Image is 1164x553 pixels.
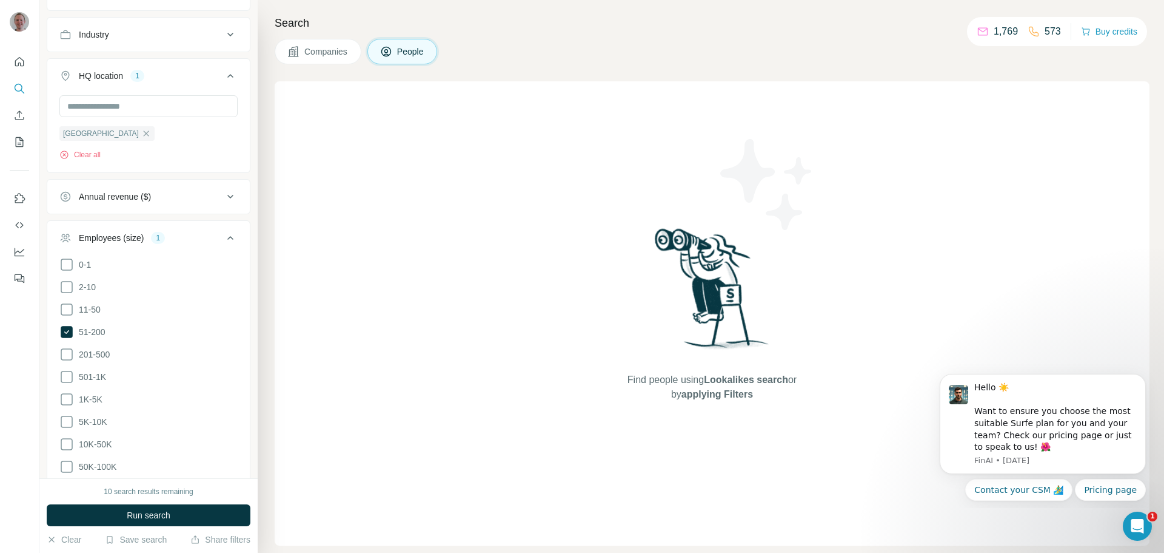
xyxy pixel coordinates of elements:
[1148,512,1157,521] span: 1
[304,46,349,58] span: Companies
[615,373,809,402] span: Find people using or by
[74,304,101,316] span: 11-50
[1045,24,1061,39] p: 573
[47,223,250,257] button: Employees (size)1
[712,130,821,239] img: Surfe Illustration - Stars
[10,188,29,209] button: Use Surfe on LinkedIn
[47,61,250,95] button: HQ location1
[47,20,250,49] button: Industry
[10,12,29,32] img: Avatar
[74,259,91,271] span: 0-1
[74,438,112,450] span: 10K-50K
[74,371,106,383] span: 501-1K
[79,232,144,244] div: Employees (size)
[275,15,1149,32] h4: Search
[104,486,193,497] div: 10 search results remaining
[79,29,109,41] div: Industry
[130,70,144,81] div: 1
[10,214,29,236] button: Use Surfe API
[681,389,753,399] span: applying Filters
[10,241,29,263] button: Dashboard
[10,131,29,153] button: My lists
[921,363,1164,508] iframe: Intercom notifications message
[74,348,110,361] span: 201-500
[127,509,170,521] span: Run search
[79,70,123,82] div: HQ location
[105,534,167,546] button: Save search
[59,149,101,160] button: Clear all
[74,461,116,473] span: 50K-100K
[704,375,788,385] span: Lookalikes search
[994,24,1018,39] p: 1,769
[47,534,81,546] button: Clear
[74,326,105,338] span: 51-200
[1123,512,1152,541] iframe: Intercom live chat
[74,281,96,293] span: 2-10
[10,268,29,290] button: Feedback
[10,51,29,73] button: Quick start
[47,182,250,211] button: Annual revenue ($)
[151,232,165,243] div: 1
[10,78,29,100] button: Search
[190,534,250,546] button: Share filters
[649,225,775,361] img: Surfe Illustration - Woman searching with binoculars
[47,504,250,526] button: Run search
[74,416,107,428] span: 5K-10K
[74,393,102,405] span: 1K-5K
[1081,23,1137,40] button: Buy credits
[63,128,139,139] span: [GEOGRAPHIC_DATA]
[10,104,29,126] button: Enrich CSV
[79,191,151,203] div: Annual revenue ($)
[397,46,425,58] span: People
